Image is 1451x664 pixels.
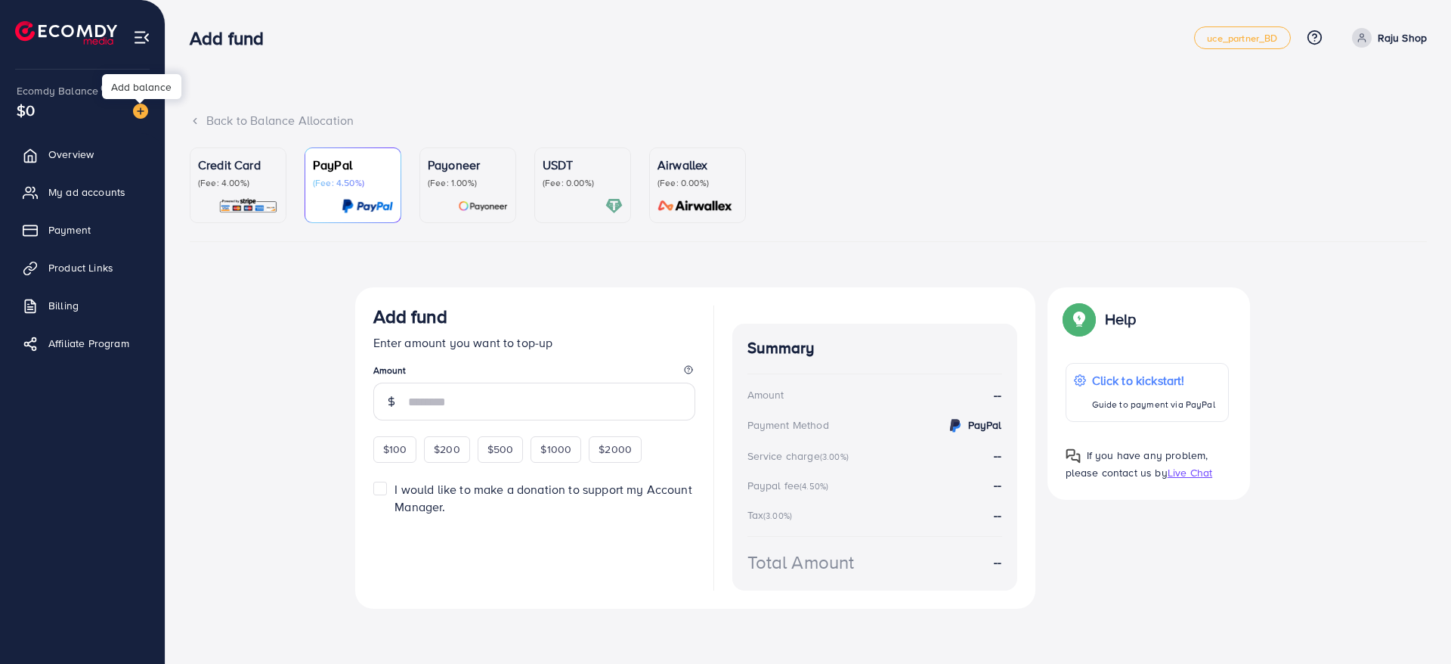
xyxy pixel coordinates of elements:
[657,156,738,174] p: Airwallex
[313,156,393,174] p: PayPal
[373,334,695,352] p: Enter amount you want to top-up
[994,447,1001,464] strong: --
[11,215,153,245] a: Payment
[198,156,278,174] p: Credit Card
[605,197,623,215] img: card
[653,197,738,215] img: card
[540,442,571,457] span: $1000
[800,480,828,492] small: (4.50%)
[313,177,393,189] p: (Fee: 4.50%)
[994,554,1001,571] strong: --
[48,147,94,162] span: Overview
[102,74,181,99] div: Add balance
[820,451,849,463] small: (3.00%)
[17,99,35,121] span: $0
[1092,396,1215,414] p: Guide to payment via PayPal
[487,442,514,457] span: $500
[747,448,853,464] div: Service charge
[133,29,150,46] img: menu
[599,442,632,457] span: $2000
[342,197,393,215] img: card
[428,156,508,174] p: Payoneer
[1207,33,1277,43] span: uce_partner_BD
[946,417,964,435] img: credit
[747,417,829,433] div: Payment Method
[17,83,98,98] span: Ecomdy Balance
[994,476,1001,493] strong: --
[543,156,623,174] p: USDT
[747,387,784,402] div: Amount
[373,306,447,327] h3: Add fund
[11,328,153,358] a: Affiliate Program
[48,298,79,313] span: Billing
[543,177,623,189] p: (Fee: 0.00%)
[434,442,460,457] span: $200
[190,27,276,49] h3: Add fund
[15,21,117,45] img: logo
[48,222,91,237] span: Payment
[383,442,407,457] span: $100
[394,481,691,515] span: I would like to make a donation to support my Account Manager.
[994,386,1001,404] strong: --
[1092,371,1215,389] p: Click to kickstart!
[458,197,508,215] img: card
[1378,29,1427,47] p: Raju Shop
[198,177,278,189] p: (Fee: 4.00%)
[428,177,508,189] p: (Fee: 1.00%)
[1346,28,1427,48] a: Raju Shop
[657,177,738,189] p: (Fee: 0.00%)
[1168,465,1212,480] span: Live Chat
[190,112,1427,129] div: Back to Balance Allocation
[11,177,153,207] a: My ad accounts
[48,336,129,351] span: Affiliate Program
[968,417,1002,433] strong: PayPal
[747,478,834,493] div: Paypal fee
[763,510,792,522] small: (3.00%)
[747,507,797,523] div: Tax
[133,104,148,119] img: image
[48,185,125,200] span: My ad accounts
[11,253,153,283] a: Product Links
[48,260,113,275] span: Product Links
[1066,448,1208,480] span: If you have any problem, please contact us by
[1066,448,1081,464] img: Popup guide
[1066,306,1093,333] img: Popup guide
[1194,26,1290,49] a: uce_partner_BD
[373,364,695,383] legend: Amount
[218,197,278,215] img: card
[1105,310,1137,328] p: Help
[994,507,1001,523] strong: --
[747,339,1002,358] h4: Summary
[11,290,153,321] a: Billing
[747,549,855,576] div: Total Amount
[11,139,153,169] a: Overview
